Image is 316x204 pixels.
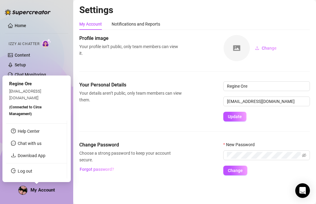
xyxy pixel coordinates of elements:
[42,39,51,47] img: AI Chatter
[223,81,310,91] input: Enter name
[9,81,32,86] span: Regine Ore
[18,141,41,146] span: Chat with us
[228,168,243,173] span: Change
[15,53,30,58] a: Content
[79,141,182,149] span: Change Password
[228,114,242,119] span: Update
[9,105,41,116] span: (Connected to Circe Management )
[15,62,26,67] a: Setup
[79,90,182,103] span: Your details aren’t public, only team members can view them.
[255,46,259,50] span: upload
[11,141,16,146] span: message
[79,4,310,16] h2: Settings
[31,187,55,193] span: My Account
[79,21,102,27] div: My Account
[15,23,26,28] a: Home
[18,153,45,158] a: Download App
[295,183,310,198] div: Open Intercom Messenger
[223,112,246,121] button: Update
[15,72,46,77] a: Chat Monitoring
[9,41,39,47] span: Izzy AI Chatter
[79,43,182,57] span: Your profile isn’t public, only team members can view it.
[79,164,114,174] button: Forgot password?
[224,35,250,61] img: square-placeholder.png
[6,166,67,176] li: Log out
[112,21,160,27] div: Notifications and Reports
[250,43,282,53] button: Change
[79,81,182,89] span: Your Personal Details
[223,141,259,148] label: New Password
[5,9,51,15] img: logo-BBDzfeDw.svg
[79,150,182,163] span: Choose a strong password to keep your account secure.
[9,89,41,100] span: [EMAIL_ADDRESS][DOMAIN_NAME]
[227,152,301,159] input: New Password
[223,97,310,106] input: Enter new email
[223,166,247,175] button: Change
[19,186,27,195] img: ACg8ocKhQzIWR2hFDhJiKTWRcNdvD4ync--kRVFOBYRKCoJI53Ugm1eX=s96-c
[262,46,277,51] span: Change
[80,167,114,172] span: Forgot password?
[302,153,306,157] span: eye-invisible
[18,169,32,174] a: Log out
[79,35,182,42] span: Profile image
[18,129,40,134] a: Help Center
